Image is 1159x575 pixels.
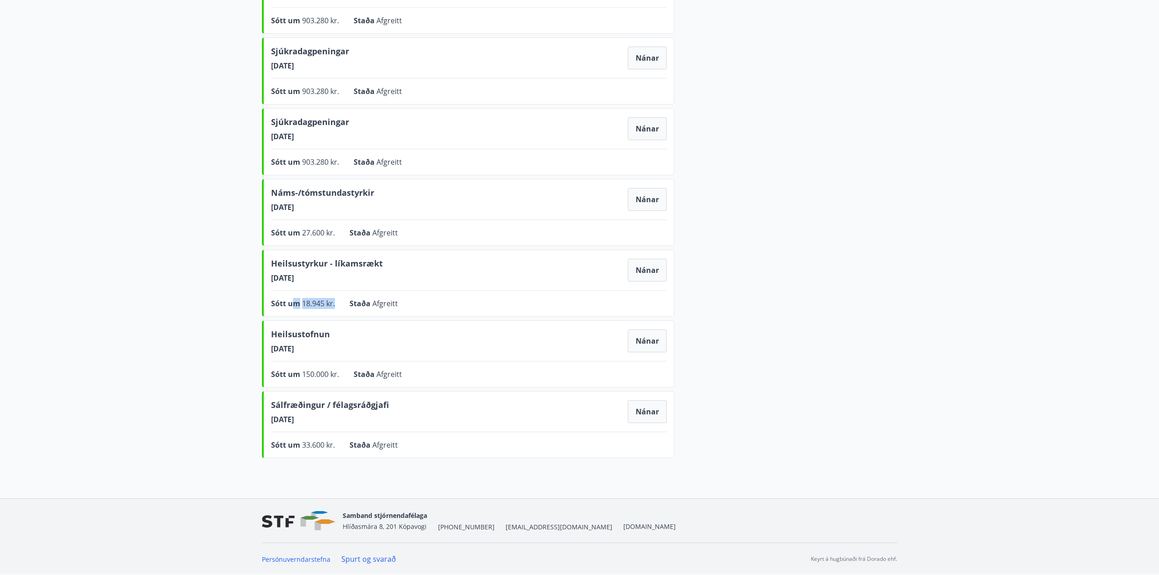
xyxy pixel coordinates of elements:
span: Sótt um [271,298,302,308]
span: Staða [354,86,376,96]
span: Sótt um [271,369,302,379]
span: Sálfræðingur / félagsráðgjafi [271,399,389,414]
span: 903.280 kr. [302,86,339,96]
span: [EMAIL_ADDRESS][DOMAIN_NAME] [506,523,612,532]
span: Afgreitt [376,86,402,96]
span: Staða [354,157,376,167]
span: 18.945 kr. [302,298,335,308]
span: Sótt um [271,86,302,96]
span: 150.000 kr. [302,369,339,379]
span: Heilsustyrkur - líkamsrækt [271,257,383,273]
span: Staða [350,298,372,308]
span: 33.600 kr. [302,440,335,450]
p: Keyrt á hugbúnaði frá Dorado ehf. [811,555,897,563]
span: Sótt um [271,16,302,26]
span: Afgreitt [376,369,402,379]
span: Staða [354,369,376,379]
span: [DATE] [271,344,330,354]
span: [DATE] [271,131,349,141]
span: Heilsustofnun [271,328,330,344]
span: Staða [354,16,376,26]
span: Náms-/tómstundastyrkir [271,187,374,202]
img: vjCaq2fThgY3EUYqSgpjEiBg6WP39ov69hlhuPVN.png [262,511,335,531]
span: Afgreitt [376,157,402,167]
span: Afgreitt [372,228,398,238]
span: Staða [350,440,372,450]
span: Afgreitt [372,298,398,308]
button: Nánar [628,400,667,423]
button: Nánar [628,188,667,211]
a: [DOMAIN_NAME] [623,522,676,531]
span: 27.600 kr. [302,228,335,238]
span: [DATE] [271,414,389,424]
span: Sótt um [271,228,302,238]
span: [DATE] [271,61,349,71]
span: [DATE] [271,273,383,283]
span: Sjúkradagpeningar [271,45,349,61]
span: Samband stjórnendafélaga [343,511,427,520]
span: Sjúkradagpeningar [271,116,349,131]
button: Nánar [628,117,667,140]
button: Nánar [628,329,667,352]
a: Spurt og svarað [341,554,396,564]
span: [PHONE_NUMBER] [438,523,495,532]
button: Nánar [628,47,667,69]
span: 903.280 kr. [302,157,339,167]
span: Sótt um [271,157,302,167]
span: Hlíðasmára 8, 201 Kópavogi [343,522,427,531]
span: Afgreitt [372,440,398,450]
a: Persónuverndarstefna [262,555,330,564]
span: Staða [350,228,372,238]
button: Nánar [628,259,667,282]
span: [DATE] [271,202,374,212]
span: Afgreitt [376,16,402,26]
span: Sótt um [271,440,302,450]
span: 903.280 kr. [302,16,339,26]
